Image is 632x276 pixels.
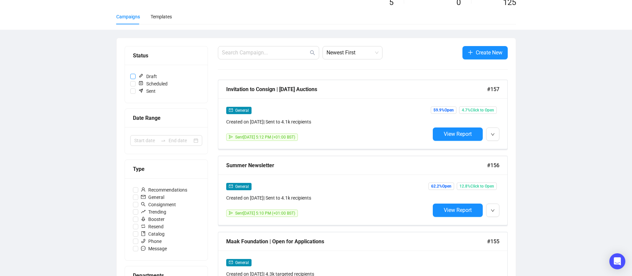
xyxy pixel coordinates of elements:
button: Create New [462,46,508,59]
div: Date Range [133,114,200,122]
span: rocket [141,217,146,221]
span: #155 [487,237,499,246]
div: Created on [DATE] | Sent to 4.1k recipients [226,194,430,202]
span: Scheduled [136,80,170,87]
span: Resend [138,223,166,230]
span: Create New [476,48,502,57]
span: Sent [DATE] 5:12 PM (+01:00 BST) [235,135,295,140]
span: Newest First [326,46,378,59]
span: General [138,194,167,201]
div: Campaigns [116,13,140,20]
span: send [229,135,233,139]
span: 12.8% Click to Open [457,183,497,190]
span: retweet [141,224,146,229]
span: mail [229,184,233,188]
div: Invitation to Consign | [DATE] Auctions [226,85,487,93]
a: Invitation to Consign | [DATE] Auctions#157mailGeneralCreated on [DATE]| Sent to 4.1k recipientss... [218,80,508,149]
div: Type [133,165,200,173]
span: Draft [136,73,160,80]
span: 62.2% Open [428,183,454,190]
div: Status [133,51,200,60]
span: General [235,260,249,265]
button: View Report [433,204,483,217]
div: Maak Foundation | Open for Applications [226,237,487,246]
div: Summer Newsletter [226,161,487,170]
span: phone [141,239,146,243]
span: #157 [487,85,499,93]
span: General [235,108,249,113]
span: book [141,231,146,236]
input: Start date [134,137,158,144]
span: Sent [DATE] 5:10 PM (+01:00 BST) [235,211,295,216]
div: Open Intercom Messenger [609,253,625,269]
span: search [310,50,315,55]
span: to [161,138,166,143]
span: mail [229,108,233,112]
span: plus [468,50,473,55]
span: rise [141,209,146,214]
span: Sent [136,87,158,95]
span: Message [138,245,170,252]
span: down [491,132,495,136]
button: View Report [433,127,483,141]
a: Summer Newsletter#156mailGeneralCreated on [DATE]| Sent to 4.1k recipientssendSent[DATE] 5:10 PM ... [218,156,508,225]
div: Templates [151,13,172,20]
div: Created on [DATE] | Sent to 4.1k recipients [226,118,430,125]
span: mail [141,195,146,199]
span: Consignment [138,201,179,208]
span: #156 [487,161,499,170]
span: user [141,187,146,192]
span: mail [229,260,233,264]
span: Booster [138,216,167,223]
span: down [491,209,495,213]
span: Trending [138,208,169,216]
span: View Report [444,207,472,213]
span: View Report [444,131,472,137]
span: search [141,202,146,207]
span: Recommendations [138,186,190,194]
span: message [141,246,146,251]
span: 4.7% Click to Open [459,106,497,114]
span: Catalog [138,230,167,238]
span: swap-right [161,138,166,143]
span: 59.9% Open [431,106,456,114]
span: General [235,184,249,189]
input: Search Campaign... [222,49,309,57]
input: End date [169,137,192,144]
span: Phone [138,238,164,245]
span: send [229,211,233,215]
